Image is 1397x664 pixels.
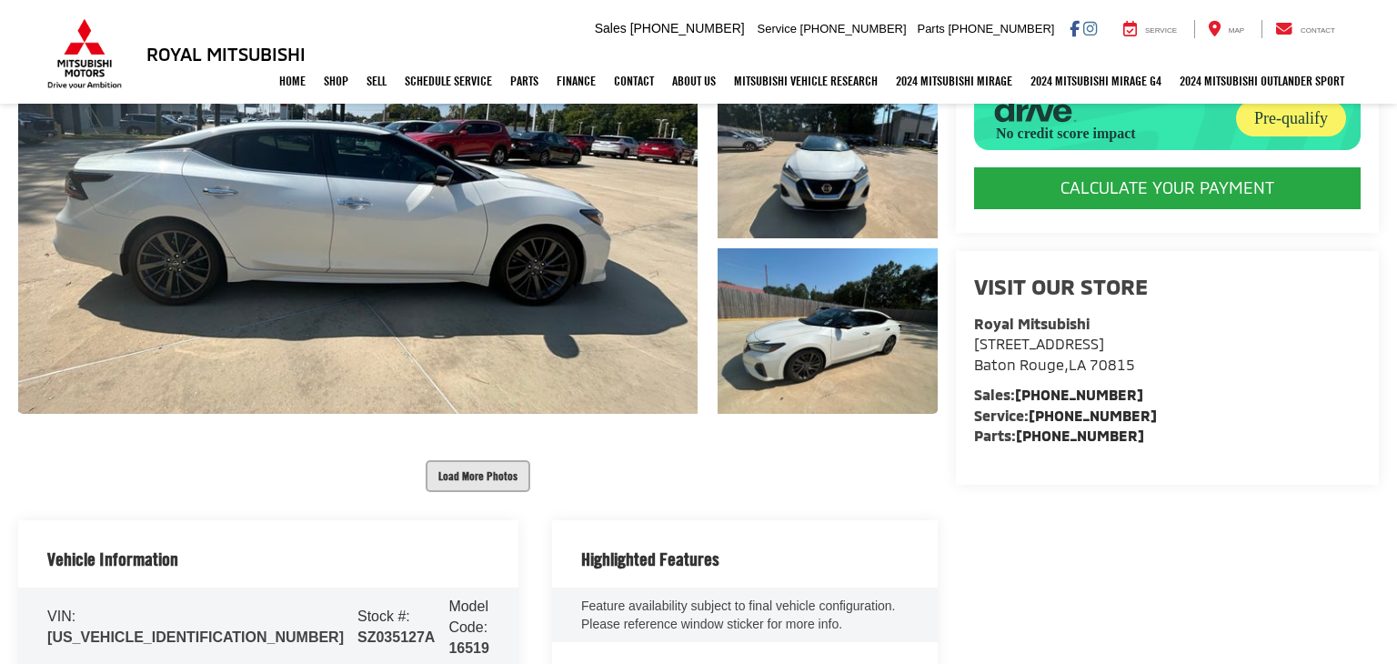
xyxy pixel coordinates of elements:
[630,21,745,35] span: [PHONE_NUMBER]
[715,246,940,416] img: 2019 Nissan Maxima Platinum
[974,386,1143,403] strong: Sales:
[1015,386,1143,403] a: [PHONE_NUMBER]
[758,22,797,35] span: Service
[974,407,1157,424] strong: Service:
[581,549,719,569] h2: Highlighted Features
[1194,20,1258,38] a: Map
[974,427,1144,444] strong: Parts:
[595,21,627,35] span: Sales
[270,58,315,104] a: Home
[974,275,1361,298] h2: Visit our Store
[44,18,126,89] img: Mitsubishi
[1070,21,1080,35] a: Facebook: Click to visit our Facebook page
[47,549,178,569] h2: Vehicle Information
[948,22,1054,35] span: [PHONE_NUMBER]
[1029,407,1157,424] a: [PHONE_NUMBER]
[1229,26,1244,35] span: Map
[448,599,488,635] span: Model Code:
[426,460,530,492] button: Load More Photos
[1016,427,1144,444] a: [PHONE_NUMBER]
[146,44,306,64] h3: Royal Mitsubishi
[974,335,1104,352] span: [STREET_ADDRESS]
[974,335,1135,373] a: [STREET_ADDRESS] Baton Rouge,LA 70815
[548,58,605,104] a: Finance
[887,58,1021,104] a: 2024 Mitsubishi Mirage
[917,22,944,35] span: Parts
[1301,26,1335,35] span: Contact
[396,58,501,104] a: Schedule Service: Opens in a new tab
[800,22,907,35] span: [PHONE_NUMBER]
[974,315,1090,332] strong: Royal Mitsubishi
[974,356,1064,373] span: Baton Rouge
[715,72,940,241] img: 2019 Nissan Maxima Platinum
[1090,356,1135,373] span: 70815
[1261,20,1349,38] a: Contact
[581,599,896,631] span: Feature availability subject to final vehicle configuration. Please reference window sticker for ...
[663,58,725,104] a: About Us
[1069,356,1086,373] span: LA
[47,609,75,624] span: VIN:
[1083,21,1097,35] a: Instagram: Click to visit our Instagram page
[974,356,1135,373] span: ,
[718,74,938,239] a: Expand Photo 2
[1110,20,1191,38] a: Service
[1145,26,1177,35] span: Service
[718,248,938,414] a: Expand Photo 3
[357,629,435,645] span: SZ035127A
[974,167,1361,209] : CALCULATE YOUR PAYMENT
[47,629,344,645] span: [US_VEHICLE_IDENTIFICATION_NUMBER]
[1021,58,1171,104] a: 2024 Mitsubishi Mirage G4
[448,640,489,656] span: 16519
[357,609,410,624] span: Stock #:
[1171,58,1353,104] a: 2024 Mitsubishi Outlander SPORT
[315,58,357,104] a: Shop
[357,58,396,104] a: Sell
[605,58,663,104] a: Contact
[501,58,548,104] a: Parts: Opens in a new tab
[725,58,887,104] a: Mitsubishi Vehicle Research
